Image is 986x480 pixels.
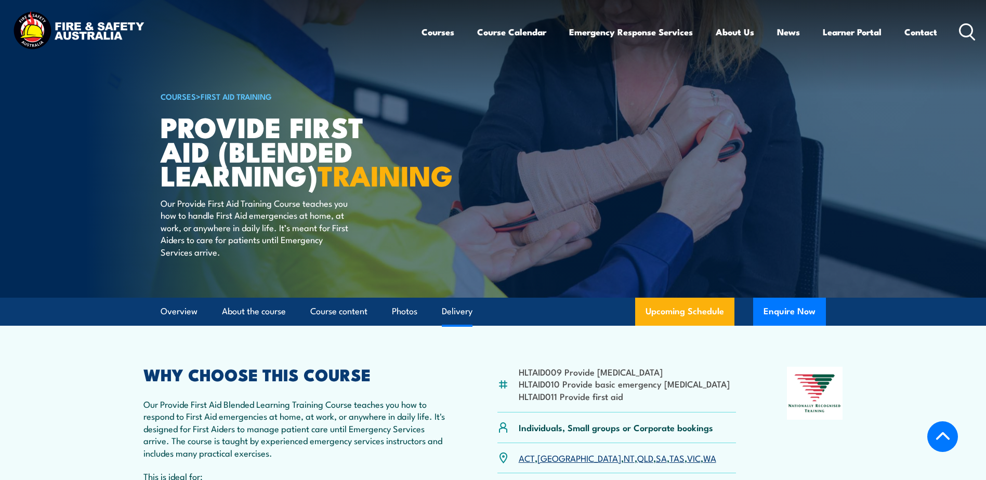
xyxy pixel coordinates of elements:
a: TAS [669,451,685,464]
strong: TRAINING [318,153,453,196]
a: VIC [687,451,701,464]
a: NT [624,451,635,464]
a: COURSES [161,90,196,102]
a: Courses [422,18,454,46]
a: [GEOGRAPHIC_DATA] [537,451,621,464]
a: Contact [904,18,937,46]
a: QLD [637,451,653,464]
a: News [777,18,800,46]
a: First Aid Training [201,90,272,102]
p: Individuals, Small groups or Corporate bookings [519,421,713,433]
p: Our Provide First Aid Training Course teaches you how to handle First Aid emergencies at home, at... [161,197,350,258]
button: Enquire Now [753,298,826,326]
h2: WHY CHOOSE THIS COURSE [143,367,447,381]
a: Overview [161,298,198,325]
a: Emergency Response Services [569,18,693,46]
li: HLTAID011 Provide first aid [519,390,730,402]
a: Delivery [442,298,472,325]
h6: > [161,90,417,102]
p: , , , , , , , [519,452,716,464]
a: ACT [519,451,535,464]
h1: Provide First Aid (Blended Learning) [161,114,417,187]
p: Our Provide First Aid Blended Learning Training Course teaches you how to respond to First Aid em... [143,398,447,459]
li: HLTAID009 Provide [MEDICAL_DATA] [519,366,730,378]
a: About the course [222,298,286,325]
a: WA [703,451,716,464]
a: Learner Portal [823,18,882,46]
img: Nationally Recognised Training logo. [787,367,843,420]
a: Upcoming Schedule [635,298,734,326]
a: Photos [392,298,417,325]
a: SA [656,451,667,464]
a: Course Calendar [477,18,546,46]
li: HLTAID010 Provide basic emergency [MEDICAL_DATA] [519,378,730,390]
a: About Us [716,18,754,46]
a: Course content [310,298,367,325]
